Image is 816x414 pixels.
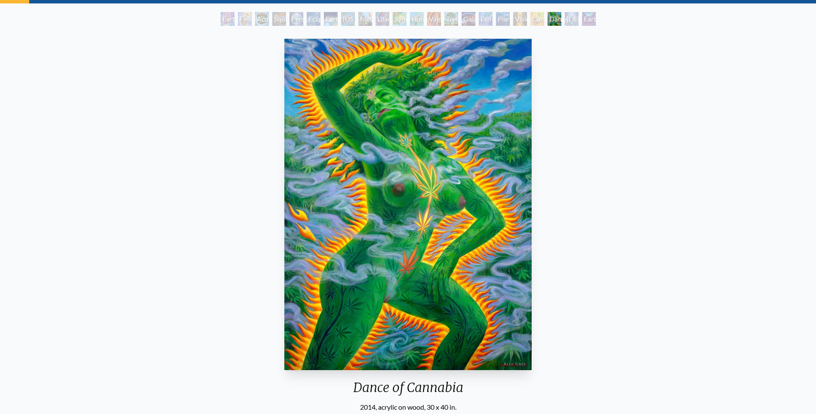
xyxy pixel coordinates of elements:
[513,12,527,26] div: Vision Tree
[462,12,475,26] div: Gaia
[221,12,234,26] div: Earth Witness
[358,12,372,26] div: Metamorphosis
[341,12,355,26] div: [US_STATE] Song
[393,12,406,26] div: Symbiosis: Gall Wasp & Oak Tree
[307,12,320,26] div: Eclipse
[427,12,441,26] div: Vajra Horse
[284,39,532,370] img: Dance-of-Cannabia-2014-Alex-Grey-watermarked.jpg
[530,12,544,26] div: Cannabis Mudra
[496,12,510,26] div: Planetary Prayers
[281,402,535,412] div: 2014, acrylic on wood, 30 x 40 in.
[255,12,269,26] div: Acorn Dream
[324,12,338,26] div: Earth Energies
[238,12,252,26] div: Flesh of the Gods
[272,12,286,26] div: Squirrel
[410,12,424,26] div: Humming Bird
[289,12,303,26] div: Person Planet
[565,12,579,26] div: [DEMOGRAPHIC_DATA] in the Ocean of Awareness
[376,12,389,26] div: Lilacs
[444,12,458,26] div: Tree & Person
[582,12,596,26] div: Earthmind
[548,12,561,26] div: Dance of Cannabia
[281,380,535,402] div: Dance of Cannabia
[479,12,493,26] div: Eco-Atlas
